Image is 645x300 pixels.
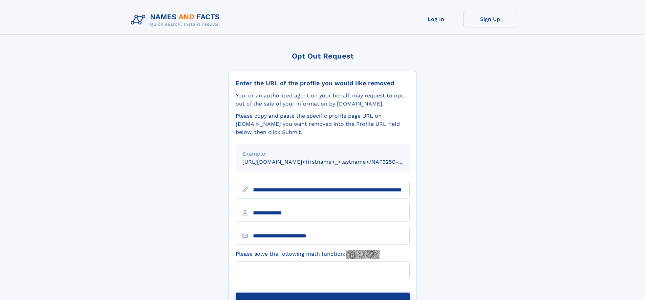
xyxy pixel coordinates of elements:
label: Please solve the following math function: [236,250,380,259]
div: Opt Out Request [229,52,417,60]
small: [URL][DOMAIN_NAME]<firstname>_<lastname>/NAF325G-xxxxxxxx [242,159,423,165]
div: Example: [242,150,403,158]
div: Enter the URL of the profile you would like removed [236,79,410,87]
a: Log In [409,11,463,27]
a: Sign Up [463,11,517,27]
div: You, or an authorized agent on your behalf, may request to opt-out of the sale of your informatio... [236,92,410,108]
img: Logo Names and Facts [128,11,225,29]
div: Please copy and paste the specific profile page URL on [DOMAIN_NAME] you want removed into the Pr... [236,112,410,136]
